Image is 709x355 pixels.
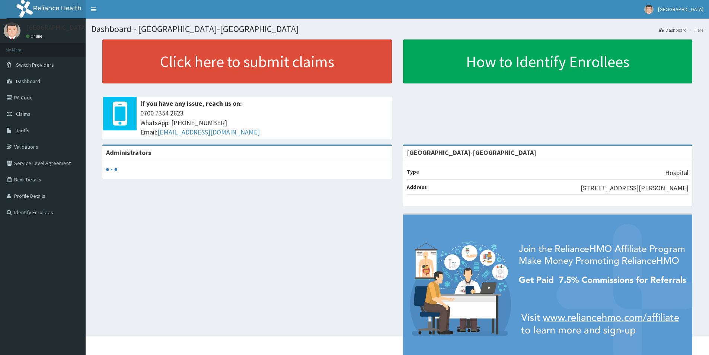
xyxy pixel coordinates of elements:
[16,61,54,68] span: Switch Providers
[659,27,687,33] a: Dashboard
[16,111,31,117] span: Claims
[140,108,388,137] span: 0700 7354 2623 WhatsApp: [PHONE_NUMBER] Email:
[581,183,689,193] p: [STREET_ADDRESS][PERSON_NAME]
[687,27,703,33] li: Here
[26,34,44,39] a: Online
[4,22,20,39] img: User Image
[106,164,117,175] svg: audio-loading
[665,168,689,178] p: Hospital
[407,148,536,157] strong: [GEOGRAPHIC_DATA]-[GEOGRAPHIC_DATA]
[658,6,703,13] span: [GEOGRAPHIC_DATA]
[102,39,392,83] a: Click here to submit claims
[407,184,427,190] b: Address
[16,78,40,85] span: Dashboard
[140,99,242,108] b: If you have any issue, reach us on:
[403,39,693,83] a: How to Identify Enrollees
[91,24,703,34] h1: Dashboard - [GEOGRAPHIC_DATA]-[GEOGRAPHIC_DATA]
[407,168,419,175] b: Type
[26,24,87,31] p: [GEOGRAPHIC_DATA]
[16,127,29,134] span: Tariffs
[157,128,260,136] a: [EMAIL_ADDRESS][DOMAIN_NAME]
[106,148,151,157] b: Administrators
[644,5,654,14] img: User Image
